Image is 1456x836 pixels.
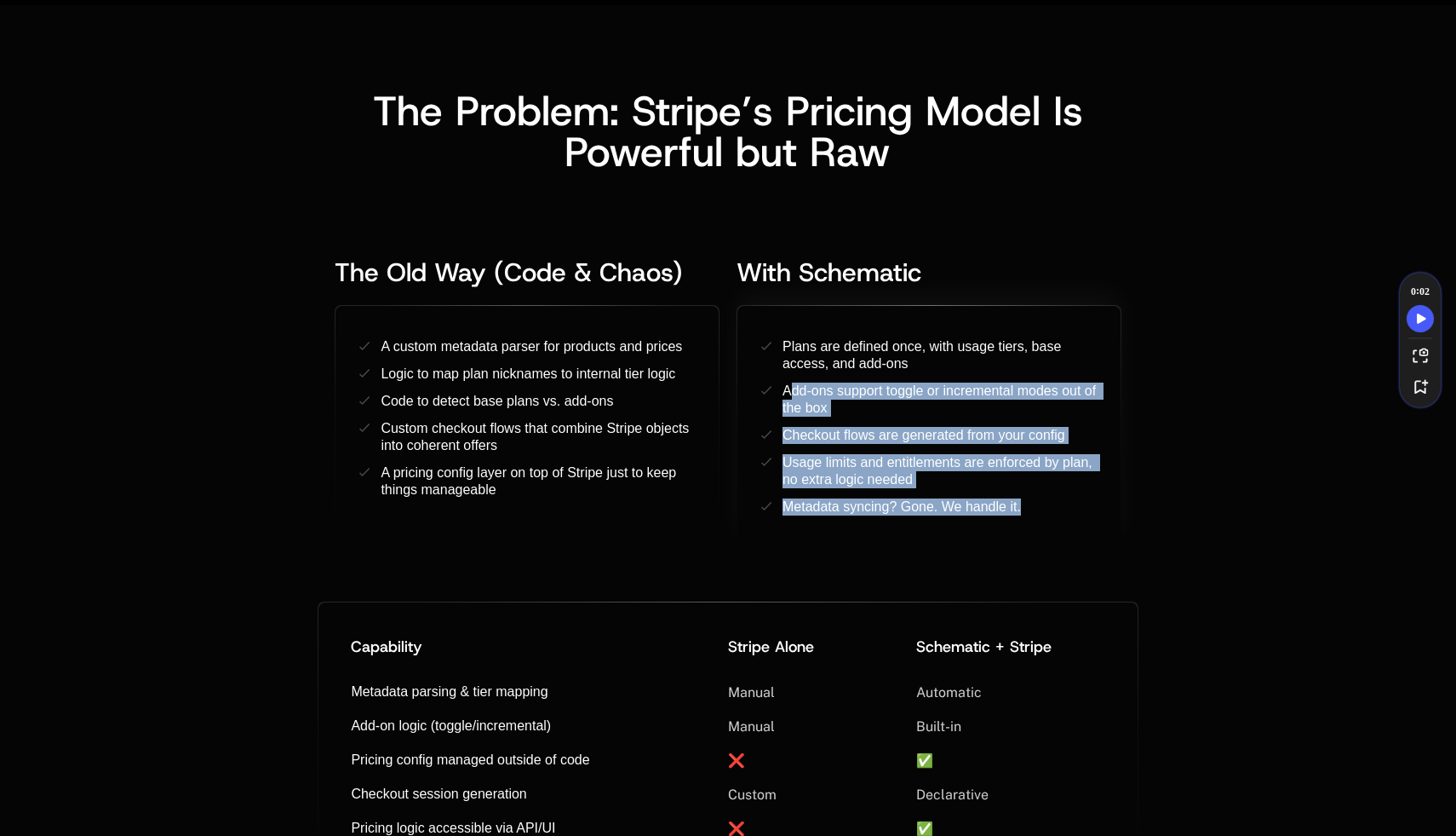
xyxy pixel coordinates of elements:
[728,637,814,657] span: Stripe Alone
[351,718,551,733] span: Add-on logic (toggle/incremental)
[381,465,679,497] span: A pricing config layer on top of Stripe just to keep things manageable
[373,84,1096,179] span: The Problem: Stripe’s Pricing Model Is Powerful but Raw
[916,787,989,803] span: Declarative
[728,787,777,803] span: Custom
[916,684,982,701] span: Automatic
[782,428,1065,442] span: Checkout flows are generated from your config
[916,637,1052,657] span: Schematic + Stripe
[728,718,775,735] span: Manual
[782,339,1065,371] span: Plans are defined once, with usage tiers, base access, and add-ons
[381,394,613,408] span: Code to detect base plans vs. add-ons
[782,383,1100,415] span: Add-ons support toggle or incremental modes out of the box
[782,455,1096,487] span: Usage limits and entitlements are enforced by plan, no extra logic needed
[782,499,1021,514] span: Metadata syncing? Gone. We handle it.
[351,821,555,835] span: Pricing logic accessible via API/UI
[381,339,682,354] span: A custom metadata parser for products and prices
[351,684,547,699] span: Metadata parsing & tier mapping
[381,366,675,381] span: Logic to map plan nicknames to internal tier logic
[916,752,933,769] span: ✅
[728,684,775,701] span: Manual
[351,787,526,801] span: Checkout session generation
[335,256,683,289] span: The Old Way (Code & Chaos)
[351,752,589,767] span: Pricing config managed outside of code
[351,637,422,657] span: Capability
[381,421,692,453] span: Custom checkout flows that combine Stripe objects into coherent offers
[728,752,745,769] span: ❌
[916,718,961,735] span: Built-in
[737,256,921,289] span: With Schematic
